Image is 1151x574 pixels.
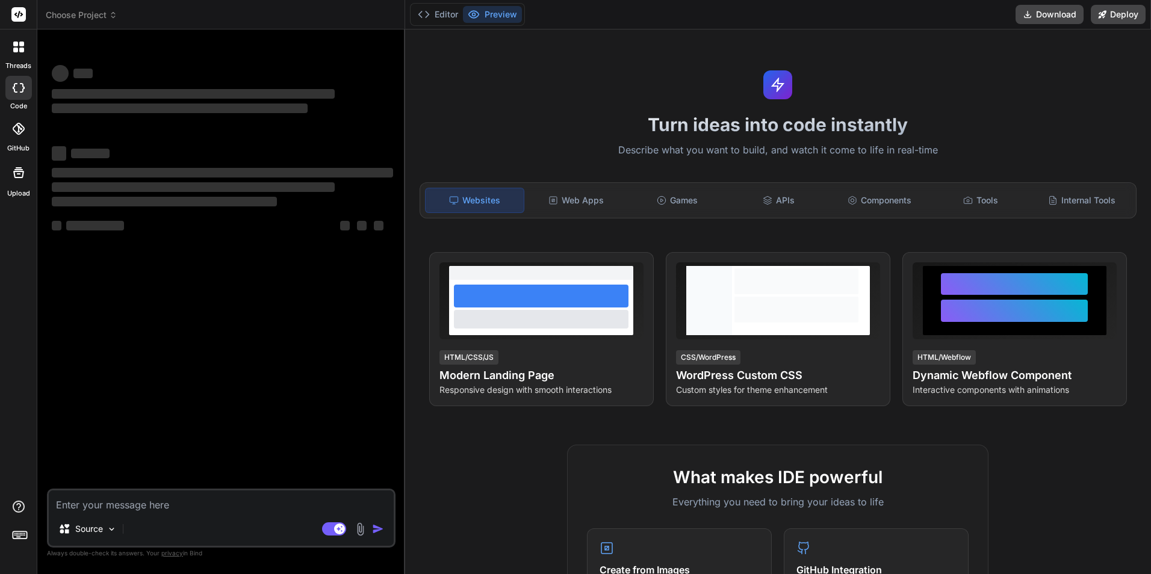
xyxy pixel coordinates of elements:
img: attachment [353,522,367,536]
div: Web Apps [527,188,625,213]
div: Components [830,188,929,213]
span: Choose Project [46,9,117,21]
div: HTML/Webflow [913,350,976,365]
span: ‌ [357,221,367,230]
div: CSS/WordPress [676,350,740,365]
button: Deploy [1091,5,1146,24]
p: Responsive design with smooth interactions [439,384,644,396]
label: code [10,101,27,111]
div: Games [628,188,727,213]
h4: WordPress Custom CSS [676,367,880,384]
button: Download [1016,5,1084,24]
p: Everything you need to bring your ideas to life [587,495,969,509]
span: ‌ [374,221,383,230]
span: privacy [161,549,183,557]
div: Internal Tools [1032,188,1131,213]
span: ‌ [52,168,393,177]
div: Websites [425,188,525,213]
p: Describe what you want to build, and watch it come to life in real-time [412,143,1144,158]
span: ‌ [52,65,69,82]
span: ‌ [340,221,350,230]
span: ‌ [52,197,277,206]
img: icon [372,523,384,535]
h1: Turn ideas into code instantly [412,114,1144,135]
span: ‌ [73,69,93,78]
h4: Dynamic Webflow Component [913,367,1117,384]
h4: Modern Landing Page [439,367,644,384]
label: GitHub [7,143,29,153]
p: Always double-check its answers. Your in Bind [47,548,396,559]
span: ‌ [52,221,61,230]
span: ‌ [52,146,66,161]
p: Interactive components with animations [913,384,1117,396]
label: Upload [7,188,30,199]
span: ‌ [71,149,110,158]
span: ‌ [52,182,335,192]
img: Pick Models [107,524,117,534]
h2: What makes IDE powerful [587,464,969,490]
label: threads [5,61,31,71]
button: Editor [413,6,463,23]
span: ‌ [52,103,308,113]
div: APIs [729,188,828,213]
div: HTML/CSS/JS [439,350,498,365]
span: ‌ [66,221,124,230]
div: Tools [931,188,1030,213]
p: Custom styles for theme enhancement [676,384,880,396]
span: ‌ [52,89,335,99]
p: Source [75,523,103,535]
button: Preview [463,6,522,23]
